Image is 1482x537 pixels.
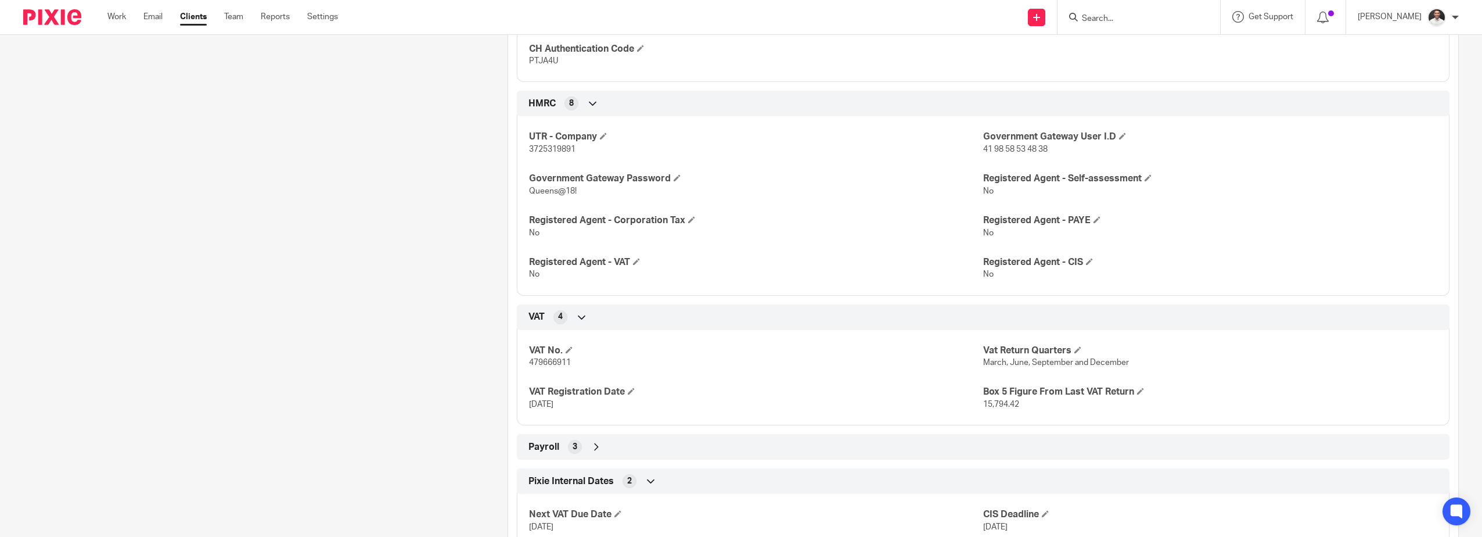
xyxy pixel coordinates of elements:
[528,475,614,488] span: Pixie Internal Dates
[529,187,577,195] span: Queens@18!
[261,11,290,23] a: Reports
[528,441,559,453] span: Payroll
[983,359,1129,367] span: March, June, September and December
[529,345,983,357] h4: VAT No.
[983,145,1048,153] span: 41 98 58 53 48 38
[143,11,163,23] a: Email
[558,311,563,323] span: 4
[529,523,553,531] span: [DATE]
[1427,8,1446,27] img: dom%20slack.jpg
[573,441,577,453] span: 3
[983,229,994,237] span: No
[180,11,207,23] a: Clients
[983,345,1437,357] h4: Vat Return Quarters
[529,359,571,367] span: 479666911
[107,11,126,23] a: Work
[529,173,983,185] h4: Government Gateway Password
[23,9,81,25] img: Pixie
[529,229,539,237] span: No
[529,214,983,227] h4: Registered Agent - Corporation Tax
[1081,14,1185,24] input: Search
[529,270,539,278] span: No
[307,11,338,23] a: Settings
[529,400,553,409] span: [DATE]
[528,98,556,110] span: HMRC
[983,386,1437,398] h4: Box 5 Figure From Last VAT Return
[529,131,983,143] h4: UTR - Company
[983,256,1437,268] h4: Registered Agent - CIS
[529,145,575,153] span: 3725319891
[529,43,983,55] h4: CH Authentication Code
[1249,13,1293,21] span: Get Support
[983,400,1019,409] span: 15,794.42
[529,256,983,268] h4: Registered Agent - VAT
[529,57,558,65] span: PTJA4U
[528,311,545,323] span: VAT
[529,386,983,398] h4: VAT Registration Date
[529,509,983,521] h4: Next VAT Due Date
[627,475,632,487] span: 2
[983,214,1437,227] h4: Registered Agent - PAYE
[983,270,994,278] span: No
[983,523,1008,531] span: [DATE]
[983,173,1437,185] h4: Registered Agent - Self-assessment
[224,11,243,23] a: Team
[983,509,1437,521] h4: CIS Deadline
[1358,11,1422,23] p: [PERSON_NAME]
[983,131,1437,143] h4: Government Gateway User I.D
[983,187,994,195] span: No
[569,98,574,109] span: 8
